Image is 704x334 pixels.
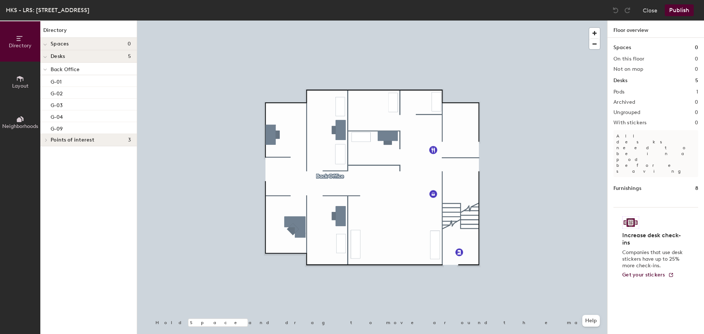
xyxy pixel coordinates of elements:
h1: Spaces [613,44,631,52]
p: G-04 [51,112,63,120]
div: HKS - LRS: [STREET_ADDRESS] [6,5,89,15]
h2: 0 [695,120,698,126]
h1: 5 [695,77,698,85]
p: G-03 [51,100,63,109]
h1: Floor overview [608,21,704,38]
h2: 0 [695,56,698,62]
span: Points of interest [51,137,94,143]
h2: With stickers [613,120,647,126]
h2: 0 [695,66,698,72]
h2: Not on map [613,66,643,72]
span: Back Office [51,66,80,73]
h1: Desks [613,77,627,85]
span: Directory [9,43,32,49]
h2: Ungrouped [613,110,641,115]
p: Companies that use desk stickers have up to 25% more check-ins. [622,249,685,269]
button: Help [582,315,600,327]
h2: On this floor [613,56,645,62]
span: 5 [128,54,131,59]
h1: Furnishings [613,184,641,192]
span: 0 [128,41,131,47]
img: Sticker logo [622,216,639,229]
span: Layout [12,83,29,89]
p: G-01 [51,77,62,85]
h2: Archived [613,99,635,105]
h2: 1 [696,89,698,95]
span: Desks [51,54,65,59]
img: Undo [612,7,619,14]
button: Close [643,4,657,16]
h1: Directory [40,26,137,38]
h1: 0 [695,44,698,52]
h2: 0 [695,99,698,105]
button: Publish [665,4,694,16]
span: Spaces [51,41,69,47]
span: 3 [128,137,131,143]
span: Get your stickers [622,272,665,278]
h2: Pods [613,89,624,95]
p: All desks need to be in a pod before saving [613,130,698,177]
h1: 8 [695,184,698,192]
img: Redo [624,7,631,14]
p: G-09 [51,124,63,132]
h4: Increase desk check-ins [622,232,685,246]
a: Get your stickers [622,272,674,278]
span: Neighborhoods [2,123,38,129]
p: G-02 [51,88,63,97]
h2: 0 [695,110,698,115]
